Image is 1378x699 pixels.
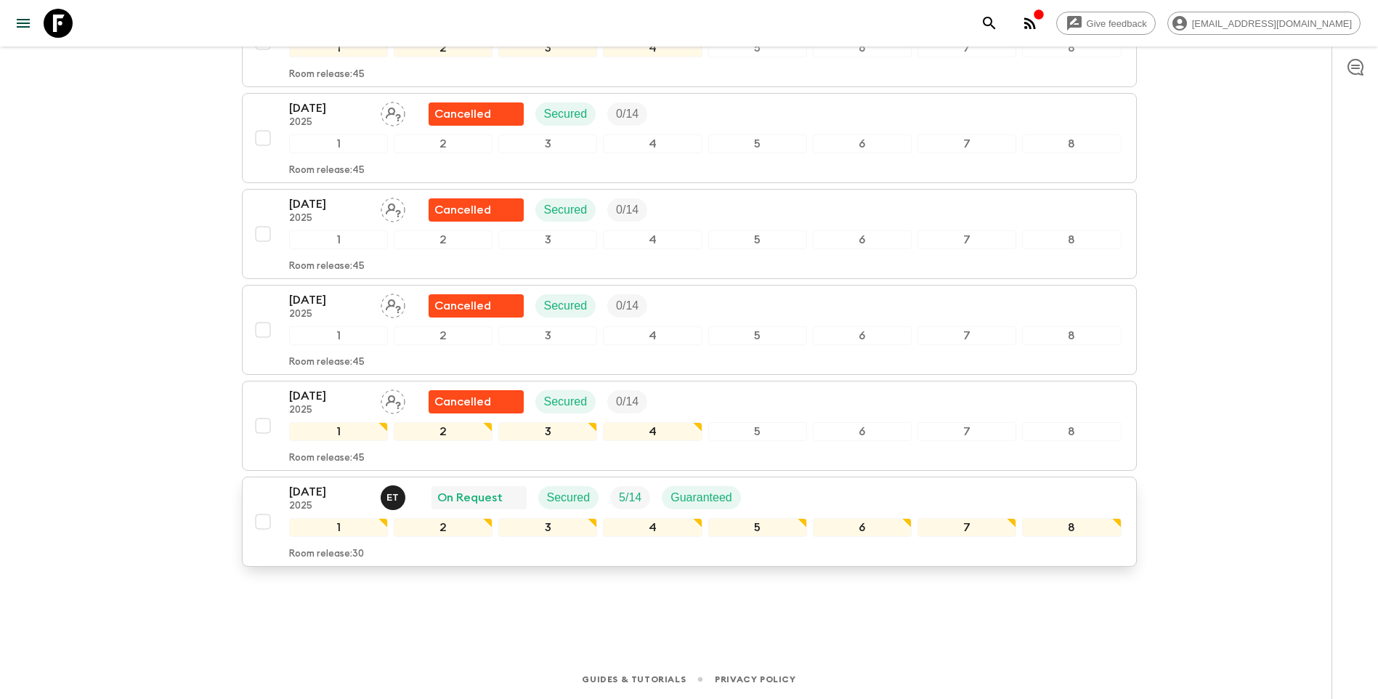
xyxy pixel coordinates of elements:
[429,102,524,126] div: Flash Pack cancellation
[603,230,702,249] div: 4
[1167,12,1361,35] div: [EMAIL_ADDRESS][DOMAIN_NAME]
[1184,18,1360,29] span: [EMAIL_ADDRESS][DOMAIN_NAME]
[394,134,493,153] div: 2
[434,201,491,219] p: Cancelled
[610,486,650,509] div: Trip Fill
[289,213,369,225] p: 2025
[289,422,388,441] div: 1
[616,201,639,219] p: 0 / 14
[670,489,732,506] p: Guaranteed
[1022,134,1121,153] div: 8
[582,671,686,687] a: Guides & Tutorials
[603,39,702,57] div: 4
[1079,18,1155,29] span: Give feedback
[917,518,1016,537] div: 7
[813,39,912,57] div: 6
[381,202,405,214] span: Assign pack leader
[498,230,597,249] div: 3
[715,671,795,687] a: Privacy Policy
[394,422,493,441] div: 2
[381,106,405,118] span: Assign pack leader
[498,518,597,537] div: 3
[813,230,912,249] div: 6
[603,422,702,441] div: 4
[289,134,388,153] div: 1
[616,105,639,123] p: 0 / 14
[607,294,647,318] div: Trip Fill
[1056,12,1156,35] a: Give feedback
[708,134,807,153] div: 5
[289,357,365,368] p: Room release: 45
[975,9,1004,38] button: search adventures
[242,189,1137,279] button: [DATE]2025Assign pack leaderFlash Pack cancellationSecuredTrip Fill12345678Room release:45
[394,39,493,57] div: 2
[394,518,493,537] div: 2
[1022,326,1121,345] div: 8
[917,230,1016,249] div: 7
[544,297,588,315] p: Secured
[917,326,1016,345] div: 7
[547,489,591,506] p: Secured
[289,549,364,560] p: Room release: 30
[538,486,599,509] div: Secured
[437,489,503,506] p: On Request
[917,134,1016,153] div: 7
[289,100,369,117] p: [DATE]
[289,326,388,345] div: 1
[289,453,365,464] p: Room release: 45
[813,326,912,345] div: 6
[242,381,1137,471] button: [DATE]2025Assign pack leaderFlash Pack cancellationSecuredTrip Fill12345678Room release:45
[289,39,388,57] div: 1
[289,165,365,177] p: Room release: 45
[607,198,647,222] div: Trip Fill
[603,518,702,537] div: 4
[544,393,588,411] p: Secured
[429,198,524,222] div: Flash Pack cancellation
[1022,39,1121,57] div: 8
[535,102,596,126] div: Secured
[434,297,491,315] p: Cancelled
[603,134,702,153] div: 4
[242,93,1137,183] button: [DATE]2025Assign pack leaderFlash Pack cancellationSecuredTrip Fill12345678Room release:45
[9,9,38,38] button: menu
[619,489,641,506] p: 5 / 14
[607,390,647,413] div: Trip Fill
[535,294,596,318] div: Secured
[394,326,493,345] div: 2
[544,105,588,123] p: Secured
[708,230,807,249] div: 5
[616,297,639,315] p: 0 / 14
[1022,518,1121,537] div: 8
[607,102,647,126] div: Trip Fill
[434,105,491,123] p: Cancelled
[813,518,912,537] div: 6
[289,309,369,320] p: 2025
[1022,230,1121,249] div: 8
[289,261,365,272] p: Room release: 45
[381,490,408,501] span: Elisavet Titanos
[1022,422,1121,441] div: 8
[289,405,369,416] p: 2025
[708,518,807,537] div: 5
[535,198,596,222] div: Secured
[289,195,369,213] p: [DATE]
[381,394,405,405] span: Assign pack leader
[242,477,1137,567] button: [DATE]2025Elisavet TitanosOn RequestSecuredTrip FillGuaranteed12345678Room release:30
[535,390,596,413] div: Secured
[289,518,388,537] div: 1
[616,393,639,411] p: 0 / 14
[708,39,807,57] div: 5
[498,326,597,345] div: 3
[708,326,807,345] div: 5
[429,294,524,318] div: Flash Pack cancellation
[434,393,491,411] p: Cancelled
[289,69,365,81] p: Room release: 45
[381,298,405,310] span: Assign pack leader
[498,39,597,57] div: 3
[289,483,369,501] p: [DATE]
[498,422,597,441] div: 3
[394,230,493,249] div: 2
[289,501,369,512] p: 2025
[813,422,912,441] div: 6
[289,117,369,129] p: 2025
